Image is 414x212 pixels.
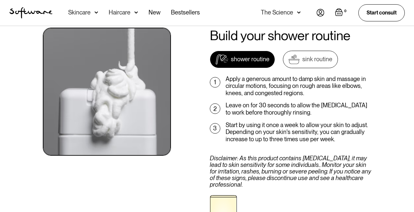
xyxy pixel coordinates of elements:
[134,9,138,16] img: arrow down
[226,121,372,143] p: Start by using it once a week to allow your skin to adjust. Depending on your skin's sensitivity,...
[210,155,372,188] div: Disclaimer: As this product contains [MEDICAL_DATA], it may lead to skin sensitivity for some ind...
[231,56,269,63] div: shower routine
[10,7,52,18] img: Software Logo
[358,4,405,21] a: Start consult
[302,56,332,63] div: sink routine
[213,105,217,113] div: 2
[226,102,372,116] p: Leave on for 30 seconds to allow the [MEDICAL_DATA] to work before thoroughly rinsing.
[261,9,293,16] div: The Science
[95,9,98,16] img: arrow down
[297,9,301,16] img: arrow down
[343,8,348,14] div: 0
[210,28,350,43] h2: Build your shower routine
[214,79,216,86] div: 1
[10,7,52,18] a: home
[213,125,217,132] div: 3
[335,8,348,17] a: Open empty cart
[109,9,130,16] div: Haircare
[68,9,91,16] div: Skincare
[226,75,372,97] p: Apply a generous amount to damp skin and massage in circular motions, focusing on rough areas lik...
